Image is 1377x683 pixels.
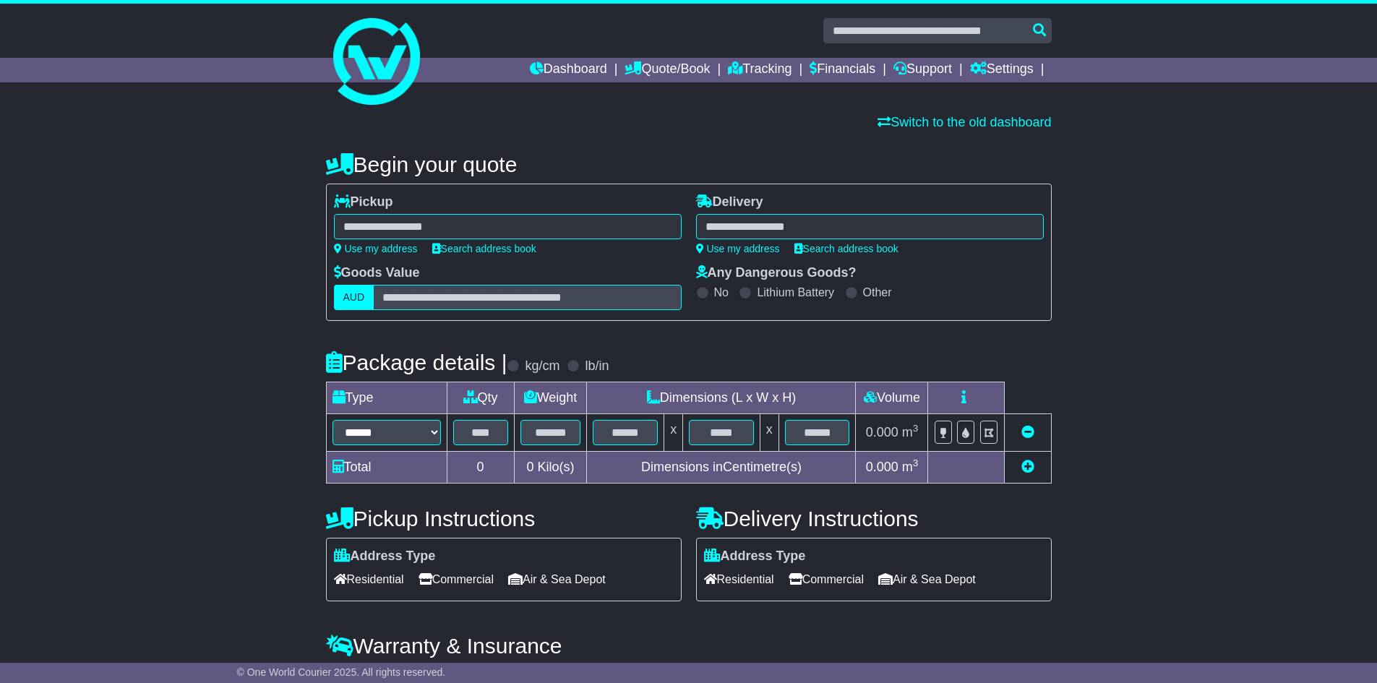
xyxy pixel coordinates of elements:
td: Dimensions in Centimetre(s) [587,452,856,484]
td: x [664,414,683,452]
label: kg/cm [525,358,559,374]
a: Dashboard [530,58,607,82]
span: 0 [526,460,533,474]
td: x [760,414,778,452]
a: Search address book [432,243,536,254]
h4: Package details | [326,351,507,374]
td: Weight [514,382,587,414]
span: Residential [334,568,404,590]
sup: 3 [913,458,919,468]
span: m [902,425,919,439]
a: Settings [970,58,1034,82]
td: Dimensions (L x W x H) [587,382,856,414]
td: Total [326,452,447,484]
label: lb/in [585,358,609,374]
a: Add new item [1021,460,1034,474]
label: Delivery [696,194,763,210]
label: Address Type [334,549,436,564]
h4: Pickup Instructions [326,507,682,530]
label: Address Type [704,549,806,564]
h4: Begin your quote [326,153,1052,176]
span: Air & Sea Depot [508,568,606,590]
a: Tracking [728,58,792,82]
label: Any Dangerous Goods? [696,265,857,281]
a: Quote/Book [625,58,710,82]
h4: Warranty & Insurance [326,634,1052,658]
label: Pickup [334,194,393,210]
span: 0.000 [866,425,898,439]
sup: 3 [913,423,919,434]
td: 0 [447,452,514,484]
label: Other [863,285,892,299]
td: Volume [856,382,928,414]
a: Remove this item [1021,425,1034,439]
span: Residential [704,568,774,590]
td: Type [326,382,447,414]
span: Commercial [789,568,864,590]
span: Commercial [419,568,494,590]
h4: Delivery Instructions [696,507,1052,530]
a: Financials [810,58,875,82]
td: Kilo(s) [514,452,587,484]
span: m [902,460,919,474]
a: Use my address [696,243,780,254]
a: Search address book [794,243,898,254]
label: AUD [334,285,374,310]
a: Support [893,58,952,82]
span: Air & Sea Depot [878,568,976,590]
label: Lithium Battery [757,285,834,299]
span: 0.000 [866,460,898,474]
a: Use my address [334,243,418,254]
a: Switch to the old dashboard [878,115,1051,129]
label: Goods Value [334,265,420,281]
label: No [714,285,729,299]
span: © One World Courier 2025. All rights reserved. [237,666,446,678]
td: Qty [447,382,514,414]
